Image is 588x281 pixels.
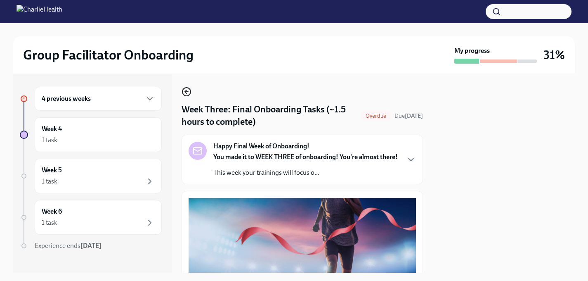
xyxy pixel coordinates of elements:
[35,87,162,111] div: 4 previous weeks
[213,142,309,151] strong: Happy Final Week of Onboarding!
[42,207,62,216] h6: Week 6
[543,48,565,62] h3: 31%
[213,168,398,177] p: This week your trainings will focus o...
[394,112,423,119] span: Due
[405,112,423,119] strong: [DATE]
[35,242,102,250] span: Experience ends
[394,112,423,120] span: September 6th, 2025 10:00
[361,113,391,119] span: Overdue
[42,136,57,145] div: 1 task
[42,94,91,103] h6: 4 previous weeks
[42,177,57,186] div: 1 task
[42,166,62,175] h6: Week 5
[42,218,57,227] div: 1 task
[20,200,162,235] a: Week 61 task
[80,242,102,250] strong: [DATE]
[17,5,62,18] img: CharlieHealth
[182,103,357,128] h4: Week Three: Final Onboarding Tasks (~1.5 hours to complete)
[23,47,194,63] h2: Group Facilitator Onboarding
[20,117,162,152] a: Week 41 task
[20,159,162,193] a: Week 51 task
[213,153,398,161] strong: You made it to WEEK THREE of onboarding! You're almost there!
[454,46,490,55] strong: My progress
[42,124,62,133] h6: Week 4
